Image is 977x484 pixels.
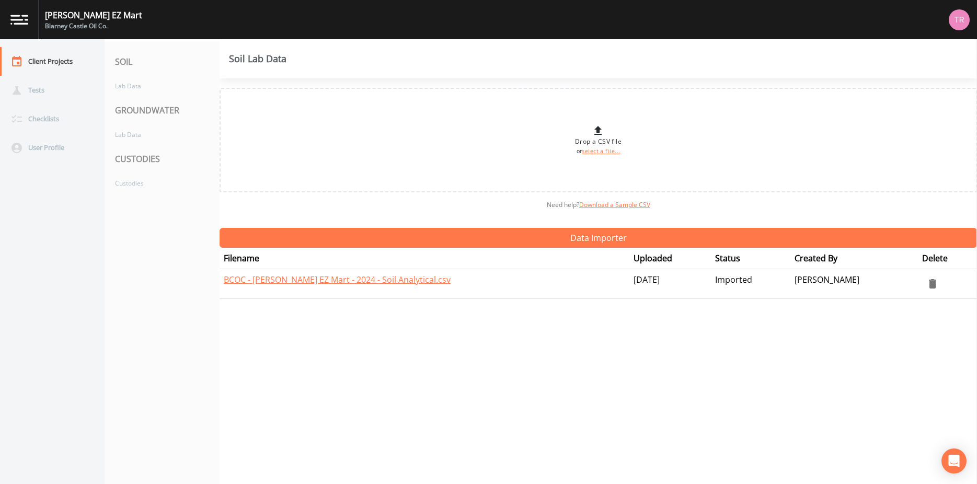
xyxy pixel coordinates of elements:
[105,125,209,144] a: Lab Data
[711,269,790,299] td: Imported
[941,448,967,474] div: Open Intercom Messenger
[582,147,620,155] a: select a file...
[45,9,142,21] div: [PERSON_NAME] EZ Mart
[105,96,220,125] div: GROUNDWATER
[229,54,286,63] div: Soil Lab Data
[547,200,650,209] span: Need help?
[220,248,629,269] th: Filename
[577,147,620,155] small: or
[579,200,650,209] a: Download a Sample CSV
[922,273,943,294] button: delete
[224,274,451,285] a: BCOC - [PERSON_NAME] EZ Mart - 2024 - Soil Analytical.csv
[45,21,142,31] div: Blarney Castle Oil Co.
[711,248,790,269] th: Status
[949,9,970,30] img: 939099765a07141c2f55256aeaad4ea5
[918,248,977,269] th: Delete
[105,47,220,76] div: SOIL
[105,174,209,193] a: Custodies
[220,228,977,248] button: Data Importer
[105,76,209,96] a: Lab Data
[10,15,28,25] img: logo
[105,144,220,174] div: CUSTODIES
[629,248,711,269] th: Uploaded
[790,269,918,299] td: [PERSON_NAME]
[575,124,622,156] div: Drop a CSV file
[790,248,918,269] th: Created By
[629,269,711,299] td: [DATE]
